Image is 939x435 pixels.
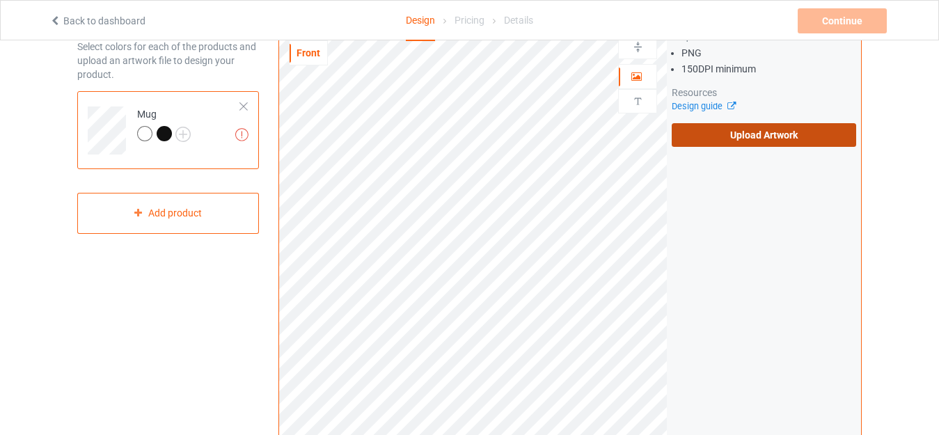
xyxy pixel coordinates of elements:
img: exclamation icon [235,128,248,141]
img: svg%3E%0A [631,95,645,108]
li: 150 DPI minimum [681,62,856,76]
div: Pricing [455,1,484,40]
div: Mug [137,107,191,141]
div: Select colors for each of the products and upload an artwork file to design your product. [77,40,259,81]
a: Design guide [672,101,735,111]
div: Front [290,46,327,60]
div: Design [406,1,435,41]
label: Upload Artwork [672,123,856,147]
div: Details [504,1,533,40]
li: PNG [681,46,856,60]
img: svg%3E%0A [631,40,645,54]
div: Resources [672,86,856,100]
div: Mug [77,91,259,169]
img: svg+xml;base64,PD94bWwgdmVyc2lvbj0iMS4wIiBlbmNvZGluZz0iVVRGLTgiPz4KPHN2ZyB3aWR0aD0iMjJweCIgaGVpZ2... [175,127,191,142]
a: Back to dashboard [49,15,145,26]
div: Add product [77,193,259,234]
